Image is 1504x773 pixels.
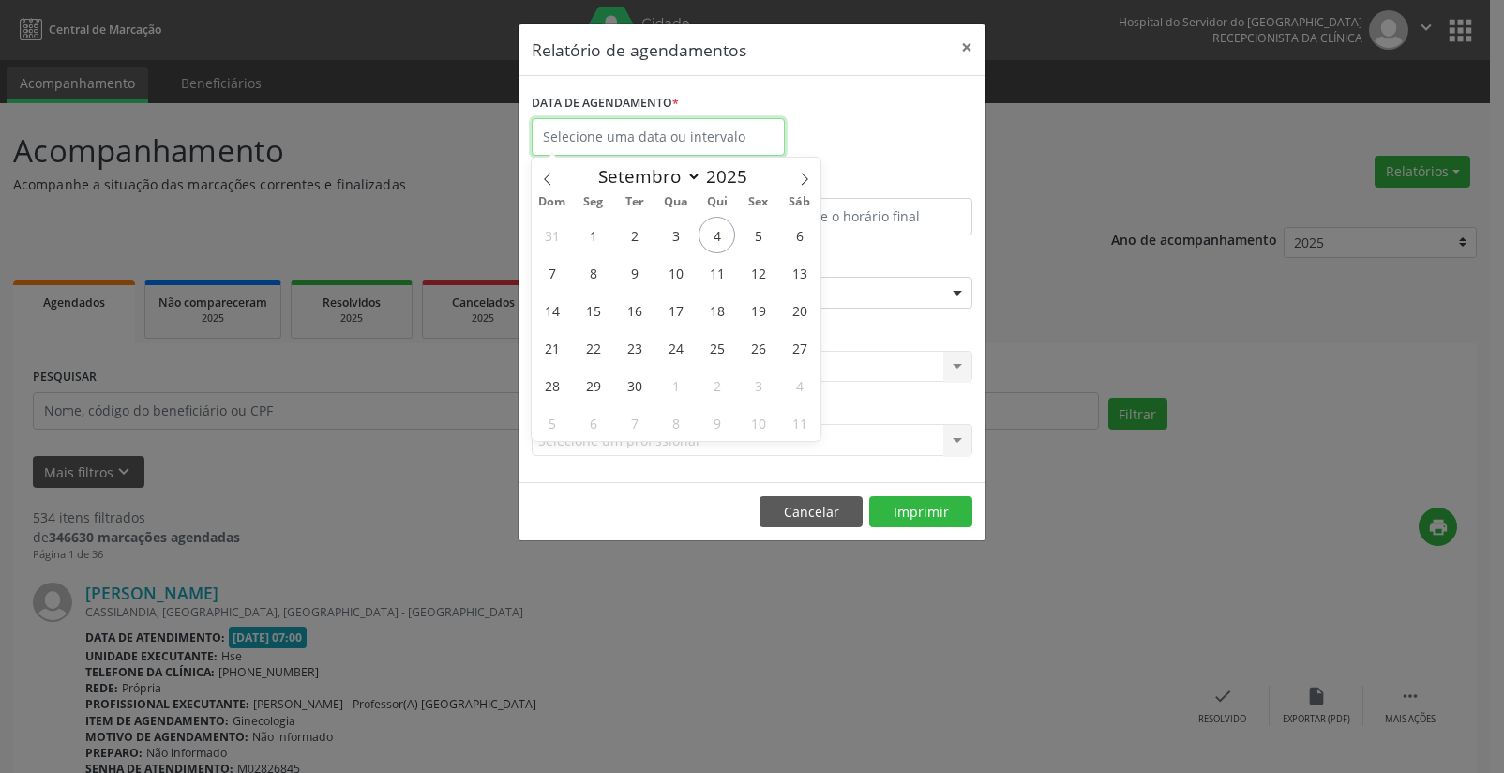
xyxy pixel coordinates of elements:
[781,404,818,441] span: Outubro 11, 2025
[534,254,570,291] span: Setembro 7, 2025
[781,254,818,291] span: Setembro 13, 2025
[575,367,611,403] span: Setembro 29, 2025
[575,329,611,366] span: Setembro 22, 2025
[740,367,776,403] span: Outubro 3, 2025
[534,292,570,328] span: Setembro 14, 2025
[616,254,653,291] span: Setembro 9, 2025
[740,217,776,253] span: Setembro 5, 2025
[699,217,735,253] span: Setembro 4, 2025
[534,367,570,403] span: Setembro 28, 2025
[738,196,779,208] span: Sex
[534,329,570,366] span: Setembro 21, 2025
[532,38,746,62] h5: Relatório de agendamentos
[699,367,735,403] span: Outubro 2, 2025
[779,196,820,208] span: Sáb
[657,292,694,328] span: Setembro 17, 2025
[781,217,818,253] span: Setembro 6, 2025
[657,404,694,441] span: Outubro 8, 2025
[781,329,818,366] span: Setembro 27, 2025
[657,254,694,291] span: Setembro 10, 2025
[699,404,735,441] span: Outubro 9, 2025
[616,217,653,253] span: Setembro 2, 2025
[740,404,776,441] span: Outubro 10, 2025
[740,329,776,366] span: Setembro 26, 2025
[589,163,701,189] select: Month
[616,367,653,403] span: Setembro 30, 2025
[616,292,653,328] span: Setembro 16, 2025
[869,496,972,528] button: Imprimir
[701,164,763,189] input: Year
[575,404,611,441] span: Outubro 6, 2025
[657,217,694,253] span: Setembro 3, 2025
[532,118,785,156] input: Selecione uma data ou intervalo
[948,24,985,70] button: Close
[616,329,653,366] span: Setembro 23, 2025
[534,217,570,253] span: Agosto 31, 2025
[614,196,655,208] span: Ter
[760,496,863,528] button: Cancelar
[757,198,972,235] input: Selecione o horário final
[575,292,611,328] span: Setembro 15, 2025
[575,254,611,291] span: Setembro 8, 2025
[781,292,818,328] span: Setembro 20, 2025
[534,404,570,441] span: Outubro 5, 2025
[757,169,972,198] label: ATÉ
[699,292,735,328] span: Setembro 18, 2025
[657,367,694,403] span: Outubro 1, 2025
[655,196,697,208] span: Qua
[781,367,818,403] span: Outubro 4, 2025
[575,217,611,253] span: Setembro 1, 2025
[573,196,614,208] span: Seg
[532,89,679,118] label: DATA DE AGENDAMENTO
[657,329,694,366] span: Setembro 24, 2025
[740,254,776,291] span: Setembro 12, 2025
[616,404,653,441] span: Outubro 7, 2025
[699,254,735,291] span: Setembro 11, 2025
[697,196,738,208] span: Qui
[699,329,735,366] span: Setembro 25, 2025
[740,292,776,328] span: Setembro 19, 2025
[532,196,573,208] span: Dom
